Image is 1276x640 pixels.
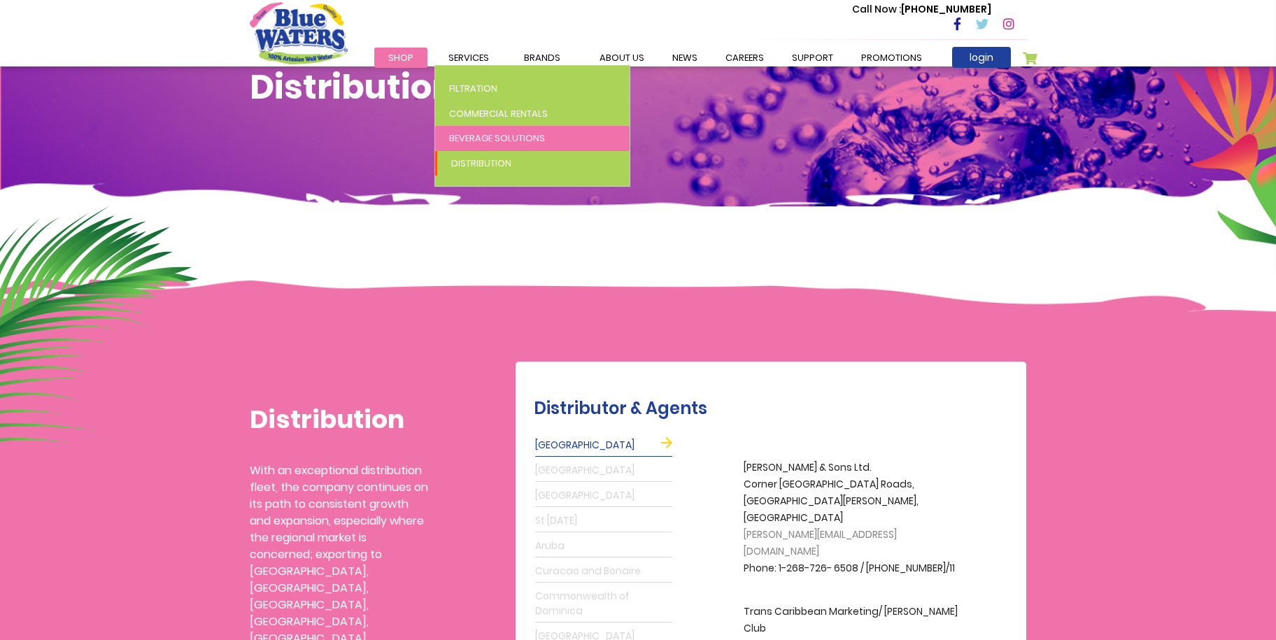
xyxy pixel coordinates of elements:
[449,131,545,145] span: Beverage Solutions
[535,434,672,457] a: [GEOGRAPHIC_DATA]
[250,67,1026,108] h1: Distribution
[250,404,428,434] h1: Distribution
[534,399,1019,419] h2: Distributor & Agents
[852,2,991,17] p: [PHONE_NUMBER]
[535,510,672,532] a: St [DATE]
[535,485,672,507] a: [GEOGRAPHIC_DATA]
[451,157,511,170] span: Distribution
[852,2,901,16] span: Call Now :
[524,51,560,64] span: Brands
[535,460,672,482] a: [GEOGRAPHIC_DATA]
[711,48,778,68] a: careers
[448,51,489,64] span: Services
[535,560,672,583] a: Curacao and Bonaire
[250,2,348,64] a: store logo
[952,47,1011,68] a: login
[744,460,967,577] p: [PERSON_NAME] & Sons Ltd. Corner [GEOGRAPHIC_DATA] Roads, [GEOGRAPHIC_DATA][PERSON_NAME], [GEOGRA...
[586,48,658,68] a: about us
[388,51,413,64] span: Shop
[778,48,847,68] a: support
[847,48,936,68] a: Promotions
[535,535,672,557] a: Aruba
[744,527,897,558] span: [PERSON_NAME][EMAIL_ADDRESS][DOMAIN_NAME]
[658,48,711,68] a: News
[449,82,497,95] span: Filtration
[449,107,548,120] span: Commercial Rentals
[535,585,672,623] a: Commonwealth of Dominica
